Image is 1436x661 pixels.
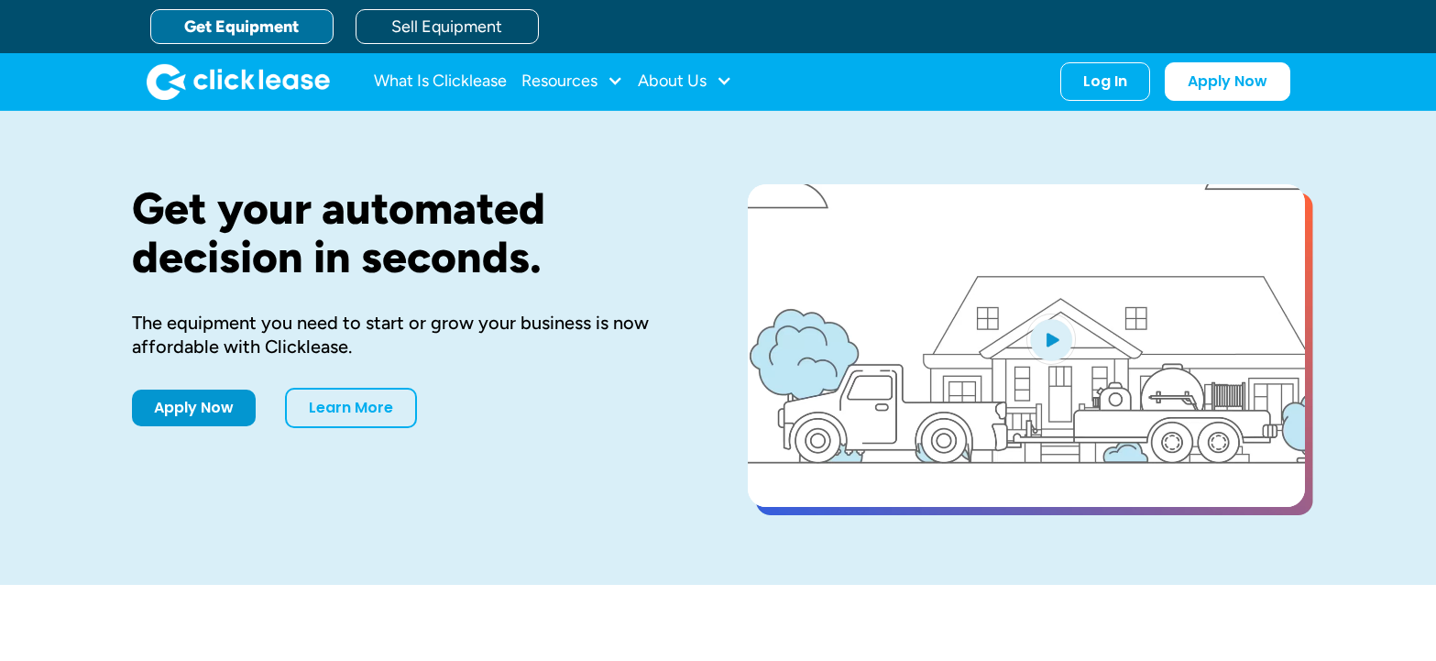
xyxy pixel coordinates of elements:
img: Clicklease logo [147,63,330,100]
a: Apply Now [132,390,256,426]
img: Blue play button logo on a light blue circular background [1026,314,1076,365]
div: Log In [1083,72,1127,91]
div: About Us [638,63,732,100]
div: Resources [521,63,623,100]
a: What Is Clicklease [374,63,507,100]
a: open lightbox [748,184,1305,507]
a: Apply Now [1165,62,1290,101]
a: Sell Equipment [356,9,539,44]
div: The equipment you need to start or grow your business is now affordable with Clicklease. [132,311,689,358]
a: Get Equipment [150,9,334,44]
a: home [147,63,330,100]
a: Learn More [285,388,417,428]
h1: Get your automated decision in seconds. [132,184,689,281]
